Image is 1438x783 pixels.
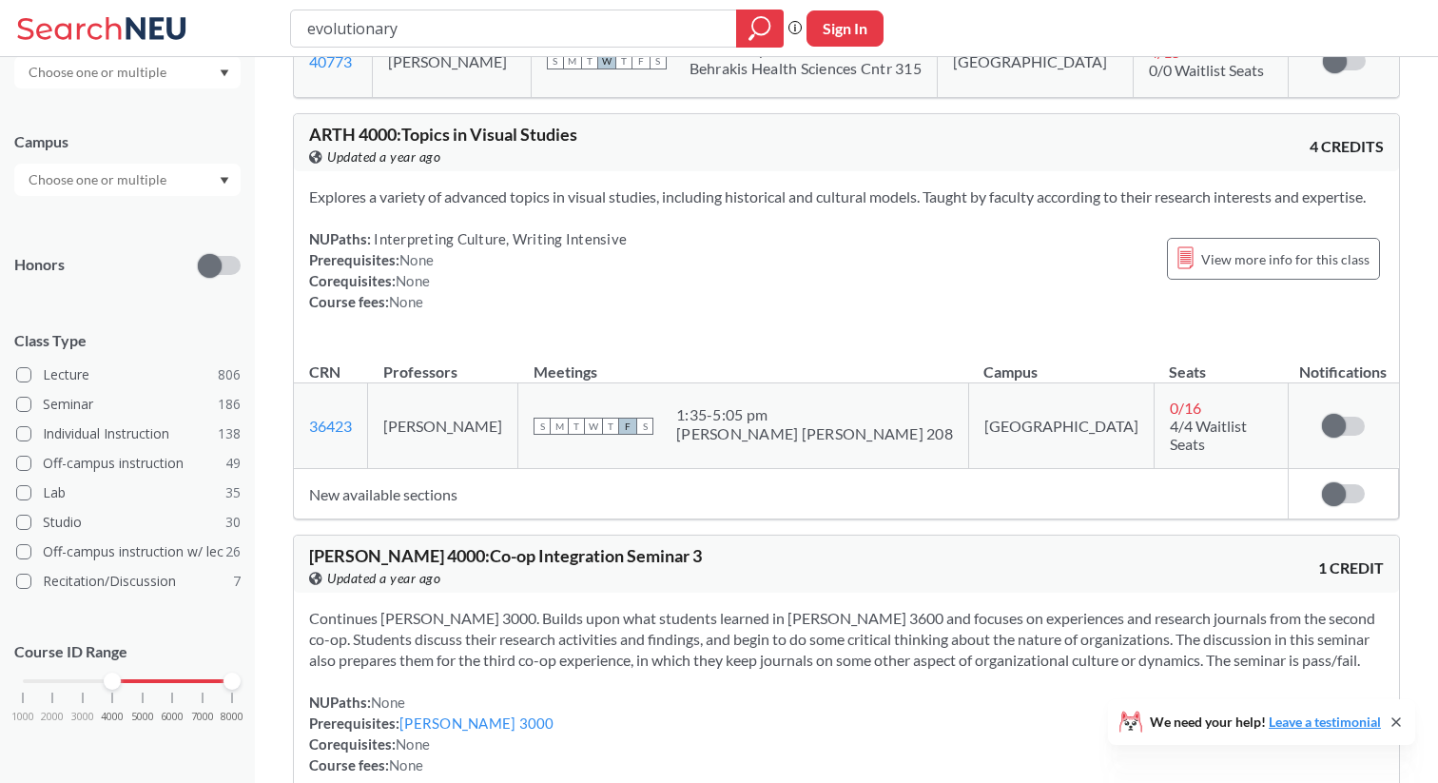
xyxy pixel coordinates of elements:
[602,418,619,435] span: T
[371,230,627,247] span: Interpreting Culture, Writing Intensive
[399,714,554,732] a: [PERSON_NAME] 3000
[309,417,352,435] a: 36423
[309,692,554,775] div: NUPaths: Prerequisites: Corequisites: Course fees:
[218,423,241,444] span: 138
[632,52,650,69] span: F
[736,10,784,48] div: magnifying glass
[221,712,243,722] span: 8000
[389,293,423,310] span: None
[676,405,953,424] div: 1:35 - 5:05 pm
[372,25,531,98] td: [PERSON_NAME]
[309,52,352,70] a: 40773
[309,609,1375,669] span: Continues [PERSON_NAME] 3000. Builds upon what students learned in [PERSON_NAME] 3600 and focuses...
[309,187,1366,206] span: Explores a variety of advanced topics in visual studies, including historical and cultural models...
[16,480,241,505] label: Lab
[598,52,615,69] span: W
[16,510,241,535] label: Studio
[309,362,340,382] div: CRN
[619,418,636,435] span: F
[14,56,241,88] div: Dropdown arrow
[1310,136,1384,157] span: 4 CREDITS
[551,418,568,435] span: M
[1149,61,1264,79] span: 0/0 Waitlist Seats
[11,712,34,722] span: 1000
[650,52,667,69] span: S
[389,756,423,773] span: None
[968,383,1154,469] td: [GEOGRAPHIC_DATA]
[161,712,184,722] span: 6000
[218,394,241,415] span: 186
[1150,715,1381,729] span: We need your help!
[534,418,551,435] span: S
[564,52,581,69] span: M
[368,383,518,469] td: [PERSON_NAME]
[690,59,922,78] div: Behrakis Health Sciences Cntr 315
[16,539,241,564] label: Off-campus instruction w/ lec
[309,545,702,566] span: [PERSON_NAME] 4000 : Co-op Integration Seminar 3
[1170,399,1201,417] span: 0 / 16
[14,131,241,152] div: Campus
[937,25,1133,98] td: [GEOGRAPHIC_DATA]
[309,228,627,312] div: NUPaths: Prerequisites: Corequisites: Course fees:
[615,52,632,69] span: T
[191,712,214,722] span: 7000
[14,164,241,196] div: Dropdown arrow
[327,147,440,167] span: Updated a year ago
[225,541,241,562] span: 26
[518,343,969,383] th: Meetings
[636,418,653,435] span: S
[305,12,723,45] input: Class, professor, course number, "phrase"
[327,568,440,589] span: Updated a year ago
[581,52,598,69] span: T
[225,512,241,533] span: 30
[568,418,585,435] span: T
[1154,343,1288,383] th: Seats
[1170,417,1247,453] span: 4/4 Waitlist Seats
[309,124,577,145] span: ARTH 4000 : Topics in Visual Studies
[225,482,241,503] span: 35
[968,343,1154,383] th: Campus
[547,52,564,69] span: S
[396,272,430,289] span: None
[14,254,65,276] p: Honors
[1318,558,1384,578] span: 1 CREDIT
[41,712,64,722] span: 2000
[1269,714,1381,730] a: Leave a testimonial
[16,421,241,446] label: Individual Instruction
[220,69,229,77] svg: Dropdown arrow
[585,418,602,435] span: W
[396,735,430,753] span: None
[131,712,154,722] span: 5000
[16,451,241,476] label: Off-campus instruction
[1201,247,1370,271] span: View more info for this class
[371,694,405,711] span: None
[71,712,94,722] span: 3000
[220,177,229,185] svg: Dropdown arrow
[14,330,241,351] span: Class Type
[1288,343,1398,383] th: Notifications
[16,569,241,594] label: Recitation/Discussion
[225,453,241,474] span: 49
[399,251,434,268] span: None
[233,571,241,592] span: 7
[16,392,241,417] label: Seminar
[101,712,124,722] span: 4000
[19,61,179,84] input: Choose one or multiple
[16,362,241,387] label: Lecture
[806,10,884,47] button: Sign In
[14,641,241,663] p: Course ID Range
[218,364,241,385] span: 806
[676,424,953,443] div: [PERSON_NAME] [PERSON_NAME] 208
[748,15,771,42] svg: magnifying glass
[294,469,1288,519] td: New available sections
[19,168,179,191] input: Choose one or multiple
[368,343,518,383] th: Professors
